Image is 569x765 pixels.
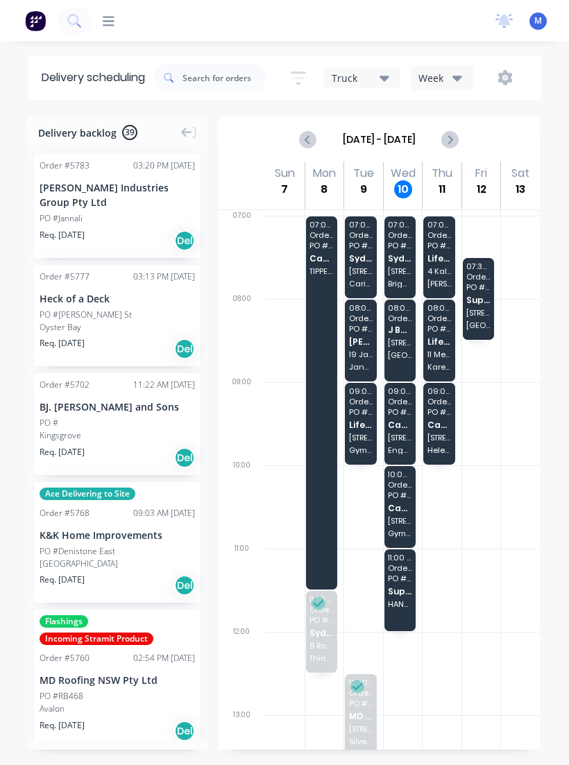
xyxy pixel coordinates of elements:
span: 11:00 - 12:00 [388,553,411,562]
span: 08:00 - 09:00 [427,304,451,312]
span: [STREET_ADDRESS] [388,267,411,275]
div: 13 [511,180,529,198]
div: Order # 5768 [40,507,90,519]
span: 07:00 - 08:00 [427,221,451,229]
div: Tue [353,166,374,180]
span: PO # [PERSON_NAME] Constructions [427,408,451,416]
span: [GEOGRAPHIC_DATA] [388,351,411,359]
span: 10:00 - 11:00 [388,470,411,479]
div: 12 [473,180,491,198]
span: Order # 5746 [427,231,451,239]
span: Order # 5377 [466,273,490,281]
div: Del [174,447,195,468]
span: Helensburgh [427,446,451,454]
span: [GEOGRAPHIC_DATA] [466,321,490,329]
div: K&K Home Improvements [40,528,195,542]
div: 07:00 [218,209,265,292]
span: MD Roofing NSW Pty Ltd [349,712,373,721]
span: Caringbah South [349,280,373,288]
span: Order # 5748 [427,314,451,323]
span: Cash Sales [388,420,411,429]
span: Thirroul [309,654,333,662]
span: [STREET_ADDRESS][PERSON_NAME] [349,433,373,442]
div: 02:54 PM [DATE] [133,652,195,664]
span: PO # Jannali [349,325,373,333]
div: 8 [315,180,333,198]
span: PO # AS531 [349,699,373,707]
span: 07:30 - 08:30 [466,262,490,270]
span: Supplier Pick Ups [388,587,411,596]
span: 08:00 - 09:00 [349,304,373,312]
span: 07:00 - 08:00 [388,221,411,229]
span: PO # Glenbush Const. [388,491,411,499]
div: PO #Jannali [40,212,83,225]
div: Truck [332,71,384,85]
div: Week [418,71,459,85]
span: 4 Kalmia Pl [427,267,451,275]
div: Del [174,338,195,359]
input: Search for orders [182,64,266,92]
span: PO # SPANMOR PICKUP [466,283,490,291]
div: BJ. [PERSON_NAME] and Sons [40,399,195,414]
div: Sat [511,166,529,180]
div: PO # [40,417,58,429]
span: Order # 5203 [309,605,333,614]
div: 09:00 [218,375,265,458]
span: Gymea [349,446,373,454]
img: Factory [25,10,46,31]
div: PO #[PERSON_NAME] St [40,309,132,321]
div: PO #Denistone East [40,545,115,558]
div: Order # 5783 [40,160,90,172]
button: Truck [324,67,400,88]
div: Order # 5702 [40,379,90,391]
span: PO # PICK UP FROM HANDYMAN TIMBER [388,574,411,583]
div: 08:00 [218,292,265,375]
span: [STREET_ADDRESS] [388,517,411,525]
span: PO # 60 [349,241,373,250]
div: 03:20 PM [DATE] [133,160,195,172]
span: Order # 5752 [388,397,411,406]
span: Order # 5687 [388,231,411,239]
span: 09:00 - 10:00 [388,387,411,395]
span: 8 Robinsville Cres [309,642,333,650]
div: Mon [313,166,336,180]
div: [PERSON_NAME] Industries Group Pty Ltd [40,180,195,209]
span: [PERSON_NAME] Industries Group Pty Ltd [349,337,373,346]
div: Del [174,721,195,741]
span: Delivery backlog [38,126,117,140]
span: Life Outdoors Pty Ltd [349,420,373,429]
span: PO # 1190 [349,408,373,416]
span: Order # 5652 [349,689,373,697]
span: Order # 5739 [349,314,373,323]
span: PO # 61 [388,241,411,250]
span: Incoming Stramit Product [40,633,153,645]
span: Order # 4248 [309,231,333,239]
span: Gymea Bay [388,529,411,538]
span: Flashings [40,615,88,628]
span: Cash Sales [388,504,411,513]
span: Req. [DATE] [40,446,85,458]
span: Ace Delivering to Site [40,488,135,500]
span: 09:00 - 10:00 [427,387,451,395]
span: PO # #1204 [427,241,451,250]
span: Sydney Cantilever Group Pty Ltd [388,254,411,263]
div: Fri [475,166,487,180]
span: J Build Construction Group Pty Ltd [388,325,411,334]
span: 19 Jannali Cres [349,350,373,359]
span: 08:00 - 09:00 [388,304,411,312]
span: Sydney Cantilever Group Pty Ltd [309,628,333,637]
span: Kareela [427,363,451,371]
div: Kingsgrove [40,429,195,442]
span: Order # 5766 [427,397,451,406]
span: PO # TRUCK SERVICE ALL DAY [309,241,333,250]
span: Life Outdoors Pty Ltd [427,254,451,263]
span: Life Outdoors Pty Ltd [427,337,451,346]
span: Req. [DATE] [40,337,85,350]
div: Order # 5777 [40,270,90,283]
span: [STREET_ADDRESS] [427,433,451,442]
span: [STREET_ADDRESS] [349,725,373,733]
div: 10 [394,180,412,198]
span: [STREET_ADDRESS] [388,433,411,442]
div: Heck of a Deck [40,291,195,306]
span: Order # 5487 [349,231,373,239]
